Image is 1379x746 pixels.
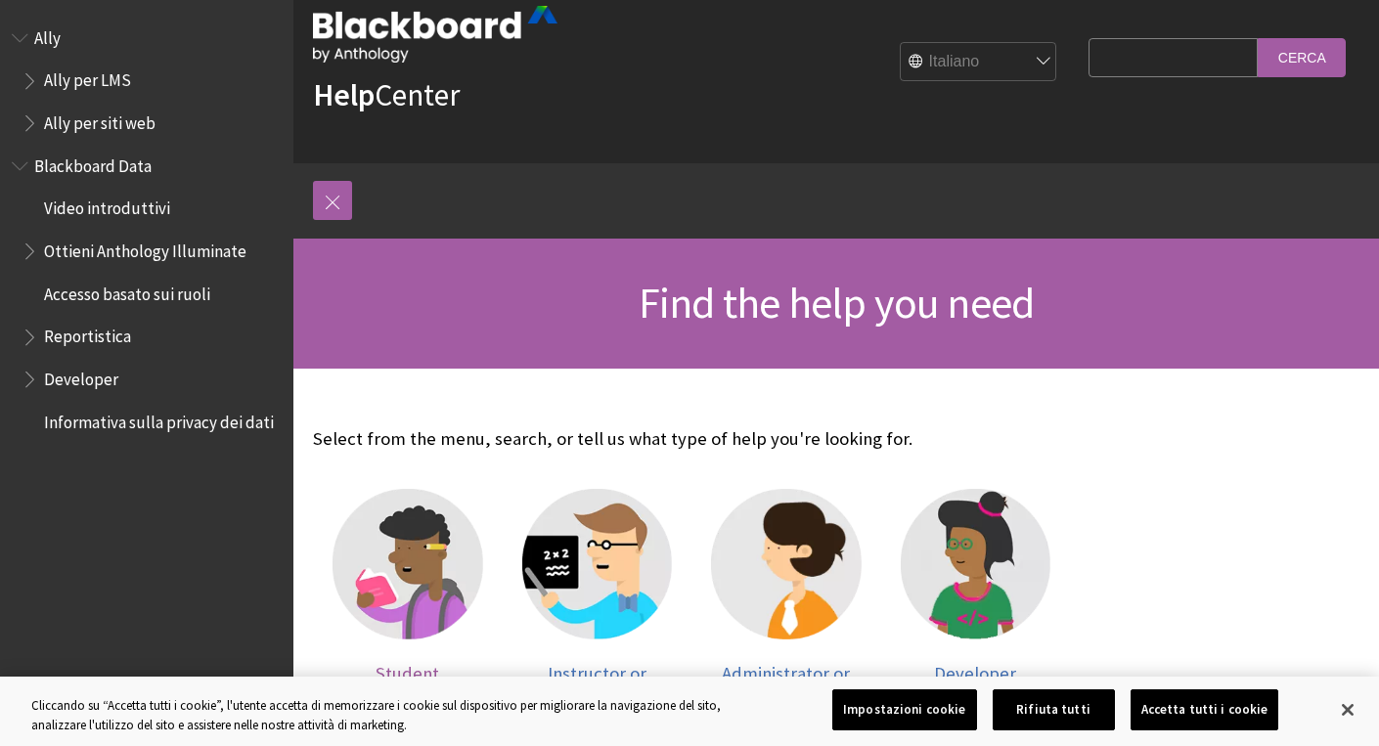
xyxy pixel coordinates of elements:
[901,43,1057,82] select: Site Language Selector
[34,22,61,48] span: Ally
[313,426,1070,452] p: Select from the menu, search, or tell us what type of help you're looking for.
[333,489,483,705] a: Student Student
[31,696,759,734] div: Cliccando su “Accetta tutti i cookie”, l'utente accetta di memorizzare i cookie sul dispositivo p...
[44,65,131,91] span: Ally per LMS
[313,6,557,63] img: Blackboard by Anthology
[313,75,460,114] a: HelpCenter
[711,489,862,705] a: Administrator Administrator or Super User
[313,75,375,114] strong: Help
[934,662,1016,684] span: Developer
[333,489,483,639] img: Student
[44,406,274,432] span: Informativa sulla privacy dei dati
[548,662,646,706] span: Instructor or Teacher
[711,489,862,639] img: Administrator
[34,150,152,176] span: Blackboard Data
[44,193,170,219] span: Video introduttivi
[376,662,439,684] span: Student
[1326,688,1369,731] button: Chiudi
[522,489,673,639] img: Instructor
[44,363,118,389] span: Developer
[639,276,1034,329] span: Find the help you need
[44,235,246,261] span: Ottieni Anthology Illuminate
[44,321,131,347] span: Reportistica
[993,689,1115,730] button: Rifiuta tutti
[44,107,156,133] span: Ally per siti web
[12,150,282,439] nav: Book outline for Anthology Illuminate
[1258,38,1346,76] input: Cerca
[832,689,976,730] button: Impostazioni cookie
[44,278,210,304] span: Accesso basato sui ruoli
[522,489,673,705] a: Instructor Instructor or Teacher
[12,22,282,140] nav: Book outline for Anthology Ally Help
[901,489,1051,705] a: Developer
[1131,689,1279,730] button: Accetta tutti i cookie
[722,662,850,706] span: Administrator or Super User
